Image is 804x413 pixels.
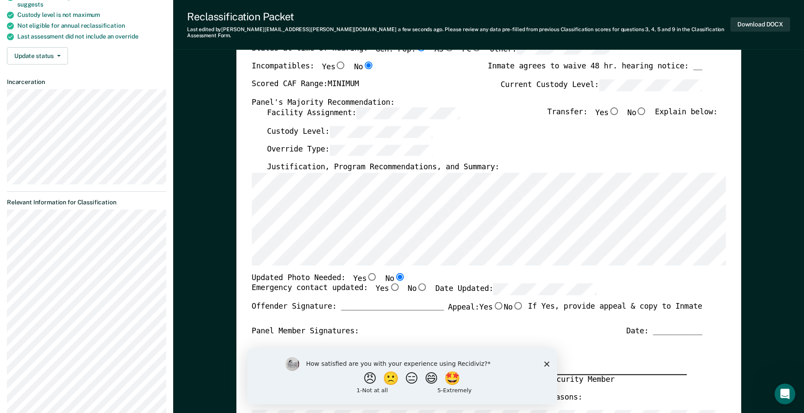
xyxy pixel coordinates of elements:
div: Not eligible for annual [17,22,166,29]
label: Yes [322,61,346,72]
label: Custody Level: [267,126,433,138]
label: Justification, Program Recommendations, and Summary: [267,162,499,172]
label: No [385,273,405,284]
div: Custody level is not [17,11,166,19]
button: Update status [7,47,68,65]
div: Inmate agrees to waive 48 hr. hearing notice: __ [488,61,702,79]
input: Facility Assignment: [356,107,459,119]
input: No [363,61,374,69]
div: Last edited by [PERSON_NAME][EMAIL_ADDRESS][PERSON_NAME][DOMAIN_NAME] . Please review any data pr... [187,26,730,39]
input: Gen. Pop. [416,43,427,51]
label: Other: [490,43,620,55]
iframe: Survey by Kim from Recidiviz [247,348,557,404]
div: Transfer: Explain below: [547,107,717,126]
label: PC [462,43,482,55]
input: Date Updated: [493,284,596,295]
input: Yes [608,107,620,115]
div: Last assessment did not include an [17,33,166,40]
label: Scored CAF Range: MINIMUM [252,79,359,91]
span: maximum [73,11,100,18]
span: override [115,33,139,40]
label: Override Type: [267,144,433,156]
label: Yes [479,302,504,313]
label: Date Updated: [435,284,597,295]
label: Appeal: [448,302,523,319]
label: Yes [375,284,400,295]
label: No [627,107,647,119]
label: No [354,61,374,72]
input: Yes [389,284,400,291]
span: suggests [17,1,43,8]
label: If panel member disagrees with majority recommend, state specific reasons: [252,393,582,403]
div: Reclassification Packet [187,10,730,23]
input: No [394,273,405,281]
input: Override Type: [329,144,433,156]
div: Emergency contact updated: [252,284,597,302]
label: Gen. Pop. [375,43,426,55]
div: Updated Photo Needed: [252,273,405,284]
input: Other: [517,43,620,55]
span: a few seconds ago [398,26,442,32]
input: AS [443,43,455,51]
div: Panel's Majority Recommendation: [252,97,702,107]
div: Date: ___________ [626,326,702,336]
dt: Incarceration [7,78,166,86]
label: No [407,284,427,295]
label: Facility Assignment: [267,107,459,119]
input: Yes [493,302,504,310]
label: Yes [353,273,377,284]
input: No [636,107,647,115]
div: Security Member [547,374,687,385]
input: PC [471,43,482,51]
div: Incompatibles: [252,61,374,79]
input: Current Custody Level: [599,79,702,91]
span: reclassification [81,22,125,29]
button: Download DOCX [730,17,790,32]
input: Yes [366,273,378,281]
iframe: Intercom live chat [775,384,795,404]
div: Status at time of hearing: [252,43,620,61]
input: Custody Level: [329,126,433,138]
div: Panel Member Signatures: [252,326,359,336]
input: No [513,302,524,310]
input: No [417,284,428,291]
label: AS [434,43,454,55]
label: Yes [595,107,619,119]
input: Yes [335,61,346,69]
label: Current Custody Level: [500,79,702,91]
div: Offender Signature: _______________________ If Yes, provide appeal & copy to Inmate [252,302,702,326]
label: No [504,302,523,313]
dt: Relevant Information for Classification [7,199,166,206]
